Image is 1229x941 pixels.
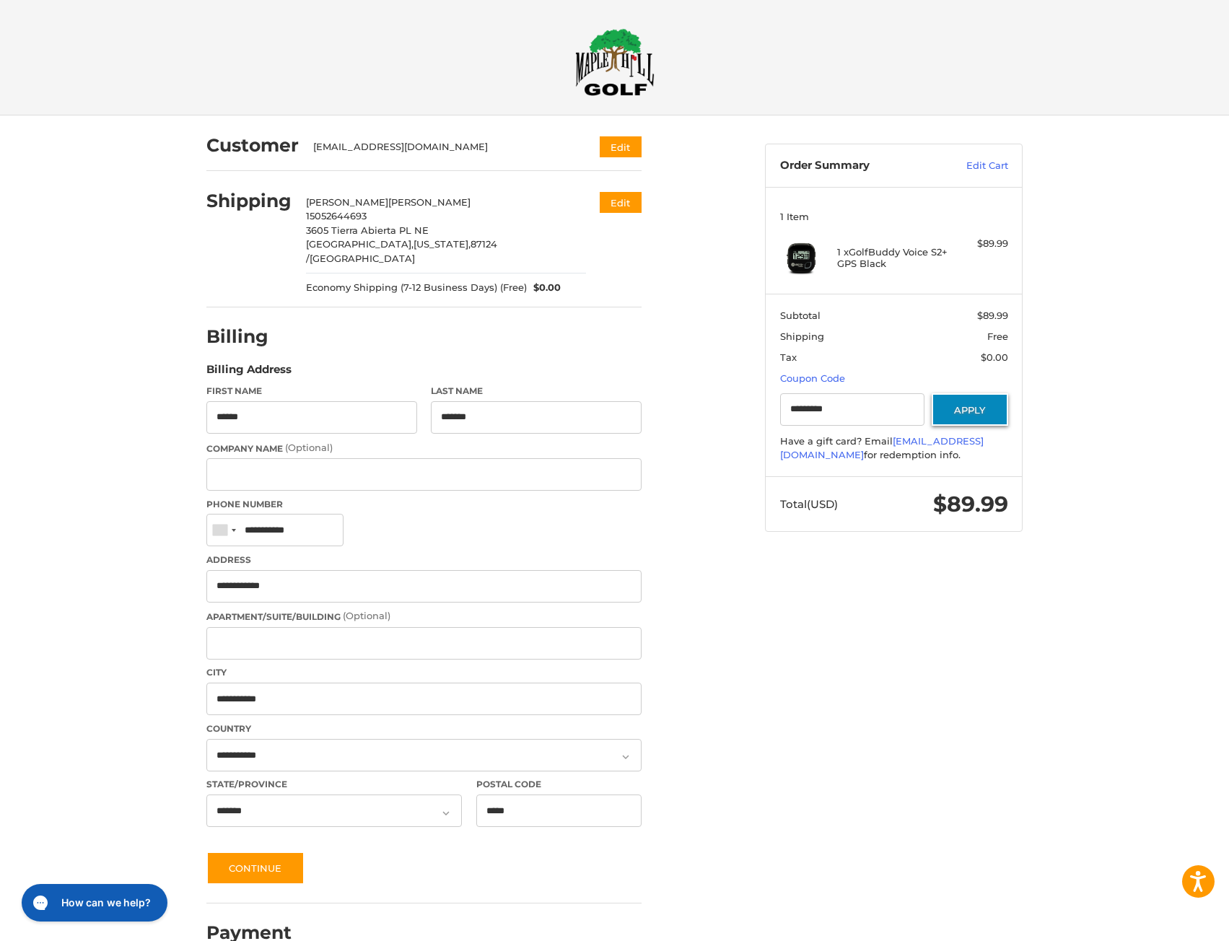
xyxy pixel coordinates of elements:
span: $89.99 [977,310,1008,321]
label: State/Province [206,778,462,791]
label: First Name [206,385,417,398]
h2: Customer [206,134,299,157]
input: Gift Certificate or Coupon Code [780,393,925,426]
h2: Shipping [206,190,292,212]
h2: Billing [206,325,291,348]
span: Total (USD) [780,497,838,511]
span: $0.00 [981,351,1008,363]
label: City [206,666,642,679]
small: (Optional) [343,610,390,621]
span: Subtotal [780,310,821,321]
span: Shipping [780,331,824,342]
label: Address [206,553,642,566]
span: 15052644693 [306,210,367,222]
span: Free [987,331,1008,342]
label: Last Name [431,385,642,398]
button: Edit [600,136,642,157]
label: Apartment/Suite/Building [206,609,642,623]
span: [US_STATE], [414,238,471,250]
h3: Order Summary [780,159,935,173]
h4: 1 x GolfBuddy Voice S2+ GPS Black [837,246,948,270]
a: Edit Cart [935,159,1008,173]
a: Coupon Code [780,372,845,384]
legend: Billing Address [206,362,292,385]
span: Economy Shipping (7-12 Business Days) (Free) [306,281,527,295]
iframe: Gorgias live chat messenger [14,879,172,927]
label: Postal Code [476,778,642,791]
button: Continue [206,852,305,885]
button: Apply [932,393,1008,426]
div: $89.99 [951,237,1008,251]
button: Edit [600,192,642,213]
div: [EMAIL_ADDRESS][DOMAIN_NAME] [313,140,572,154]
span: 87124 / [306,238,497,264]
span: [PERSON_NAME] [388,196,471,208]
span: [GEOGRAPHIC_DATA], [306,238,414,250]
label: Company Name [206,441,642,455]
label: Country [206,722,642,735]
span: Tax [780,351,797,363]
span: [PERSON_NAME] [306,196,388,208]
span: $89.99 [933,491,1008,517]
div: Have a gift card? Email for redemption info. [780,434,1008,463]
span: 3605 Tierra Abierta PL NE [306,224,429,236]
iframe: Google Customer Reviews [1110,902,1229,941]
span: [GEOGRAPHIC_DATA] [310,253,415,264]
label: Phone Number [206,498,642,511]
small: (Optional) [285,442,333,453]
img: Maple Hill Golf [575,28,655,96]
span: $0.00 [527,281,561,295]
h3: 1 Item [780,211,1008,222]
